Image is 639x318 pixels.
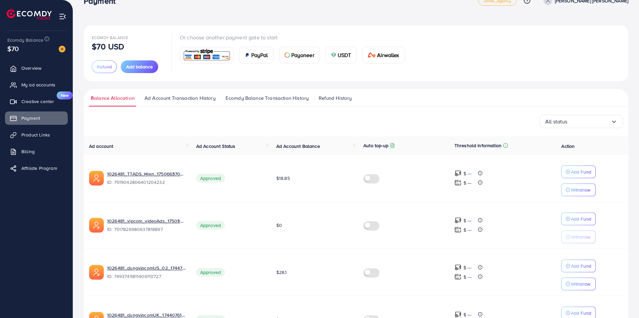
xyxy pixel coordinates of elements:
span: Action [561,143,575,149]
span: Billing [21,148,35,155]
div: <span class='underline'>1026481_dungvipcomUS_02_1744774713900</span></br>7493749811406110727 [107,265,186,280]
iframe: Chat [611,288,634,313]
p: Or choose another payment gate to start [180,33,410,41]
button: Withdraw [561,278,596,290]
button: Add balance [121,60,158,73]
img: card [285,52,290,58]
button: Refund [92,60,117,73]
span: $70 [7,44,19,53]
a: cardPayPal [239,47,274,63]
img: top-up amount [454,179,461,186]
span: Approved [196,174,225,183]
p: Add Fund [571,168,591,176]
span: Overview [21,65,41,71]
span: Refund History [319,94,352,102]
span: Ecomdy Balance [92,35,128,40]
span: Ad Account Status [196,143,236,149]
p: $ --- [463,217,472,225]
img: top-up amount [454,311,461,318]
img: top-up amount [454,170,461,177]
a: 1026481_vipcom_videoAds_1750380509111 [107,218,186,224]
span: All status [545,116,568,127]
span: Balance Allocation [91,94,134,102]
button: Add Fund [561,166,596,178]
p: $ --- [463,264,472,272]
p: $ --- [463,273,472,281]
p: Threshold information [454,141,502,149]
span: My ad accounts [21,81,55,88]
img: top-up amount [454,226,461,233]
span: Refund [97,63,112,70]
button: Add Fund [561,260,596,272]
a: card [180,47,234,63]
span: $18.85 [276,175,290,182]
span: $28.1 [276,269,287,276]
a: My ad accounts [5,78,68,91]
span: $0 [276,222,282,229]
p: Withdraw [571,280,590,288]
span: Approved [196,221,225,230]
input: Search for option [568,116,611,127]
span: Payoneer [291,51,314,59]
a: cardPayoneer [279,47,320,63]
p: $ --- [463,179,472,187]
span: Product Links [21,131,50,138]
p: $ --- [463,226,472,234]
p: Withdraw [571,233,590,241]
button: Withdraw [561,184,596,196]
span: Add balance [126,63,153,70]
a: Billing [5,145,68,158]
span: Approved [196,268,225,277]
span: Ecomdy Balance Transaction History [226,94,309,102]
img: menu [59,13,66,20]
span: ID: 7493749811406110727 [107,273,186,280]
a: Affiliate Program [5,162,68,175]
img: top-up amount [454,273,461,280]
img: card [245,52,250,58]
a: cardUSDT [325,47,357,63]
p: Add Fund [571,262,591,270]
img: card [368,52,376,58]
a: Overview [5,61,68,75]
a: Payment [5,111,68,125]
p: Auto top-up [363,141,388,149]
span: Ad Account Transaction History [144,94,216,102]
p: Add Fund [571,215,591,223]
img: image [59,46,65,52]
a: cardAirwallex [362,47,405,63]
span: Ad Account Balance [276,143,320,149]
img: top-up amount [454,217,461,224]
button: Withdraw [561,231,596,243]
p: Withdraw [571,186,590,194]
img: card [331,52,336,58]
span: Affiliate Program [21,165,57,172]
span: USDT [338,51,351,59]
a: 1026481_TTADS_Hien_1750663705167 [107,171,186,177]
p: Add Fund [571,309,591,317]
div: <span class='underline'>1026481_TTADS_Hien_1750663705167</span></br>7519042806401204232 [107,171,186,186]
div: Search for option [540,115,623,128]
img: logo [7,9,52,20]
span: Ad account [89,143,113,149]
p: $70 USD [92,42,124,50]
span: Creative center [21,98,54,105]
a: Creative centerNew [5,95,68,108]
img: card [182,48,231,62]
span: ID: 7517826980637818897 [107,226,186,233]
button: Add Fund [561,213,596,225]
span: New [57,91,73,99]
img: ic-ads-acc.e4c84228.svg [89,171,104,186]
div: <span class='underline'>1026481_vipcom_videoAds_1750380509111</span></br>7517826980637818897 [107,218,186,233]
a: 1026481_dungvipcomUS_02_1744774713900 [107,265,186,271]
span: PayPal [251,51,268,59]
p: $ --- [463,170,472,178]
span: ID: 7519042806401204232 [107,179,186,186]
img: ic-ads-acc.e4c84228.svg [89,265,104,280]
span: Payment [21,115,40,121]
img: top-up amount [454,264,461,271]
img: ic-ads-acc.e4c84228.svg [89,218,104,233]
span: Ecomdy Balance [7,37,43,43]
span: Airwallex [377,51,399,59]
a: Product Links [5,128,68,141]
